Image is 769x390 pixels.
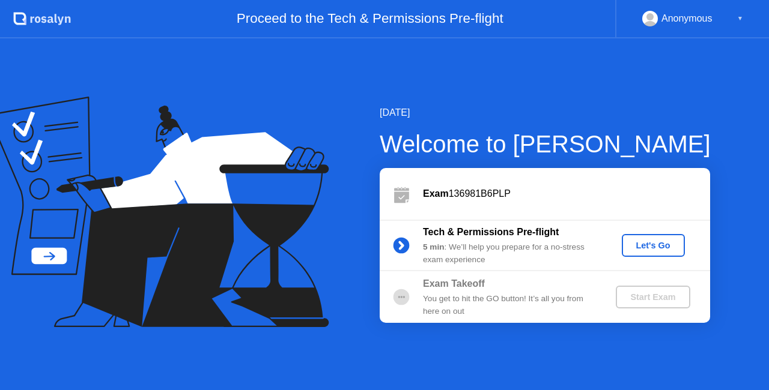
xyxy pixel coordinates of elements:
[423,227,559,237] b: Tech & Permissions Pre-flight
[627,241,680,250] div: Let's Go
[616,286,690,308] button: Start Exam
[661,11,713,26] div: Anonymous
[423,188,449,199] b: Exam
[380,126,711,162] div: Welcome to [PERSON_NAME]
[423,293,596,317] div: You get to hit the GO button! It’s all you from here on out
[621,292,685,302] div: Start Exam
[737,11,743,26] div: ▼
[423,242,445,251] b: 5 min
[423,241,596,266] div: : We’ll help you prepare for a no-stress exam experience
[423,187,710,201] div: 136981B6PLP
[622,234,685,257] button: Let's Go
[380,106,711,120] div: [DATE]
[423,278,485,289] b: Exam Takeoff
